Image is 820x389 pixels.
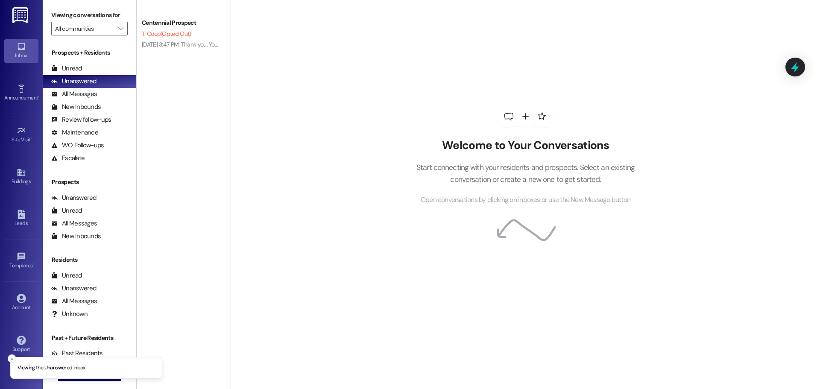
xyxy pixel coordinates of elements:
img: ResiDesk Logo [12,7,30,23]
div: Residents [43,255,136,264]
a: Inbox [4,39,38,62]
div: Review follow-ups [51,115,111,124]
div: Unread [51,271,82,280]
div: All Messages [51,90,97,99]
div: Maintenance [51,128,98,137]
a: Leads [4,207,38,230]
div: Prospects + Residents [43,48,136,57]
div: Escalate [51,154,85,163]
i:  [118,25,123,32]
a: Account [4,291,38,314]
span: • [33,261,34,267]
span: Open conversations by clicking on inboxes or use the New Message button [421,195,630,205]
div: Unanswered [51,77,97,86]
span: T. Coop (Opted Out) [142,30,191,38]
button: Close toast [8,354,16,363]
div: New Inbounds [51,102,101,111]
div: WO Follow-ups [51,141,104,150]
div: Unread [51,206,82,215]
div: Past + Future Residents [43,333,136,342]
p: Start connecting with your residents and prospects. Select an existing conversation or create a n... [403,161,647,186]
div: Prospects [43,178,136,187]
div: Unanswered [51,193,97,202]
input: All communities [55,22,114,35]
a: Templates • [4,249,38,272]
div: Unknown [51,310,88,319]
div: Centennial Prospect [142,18,221,27]
div: New Inbounds [51,232,101,241]
div: Unanswered [51,284,97,293]
a: Site Visit • [4,123,38,146]
div: [DATE] 3:47 PM: Thank you. You will no longer receive texts from this thread. Please reply with '... [142,41,563,48]
div: Past Residents [51,349,103,358]
p: Viewing the Unanswered inbox [18,364,85,372]
span: • [31,135,32,141]
span: • [38,94,39,99]
label: Viewing conversations for [51,9,128,22]
h2: Welcome to Your Conversations [403,139,647,152]
div: All Messages [51,297,97,306]
div: All Messages [51,219,97,228]
a: Support [4,333,38,356]
div: Unread [51,64,82,73]
a: Buildings [4,165,38,188]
